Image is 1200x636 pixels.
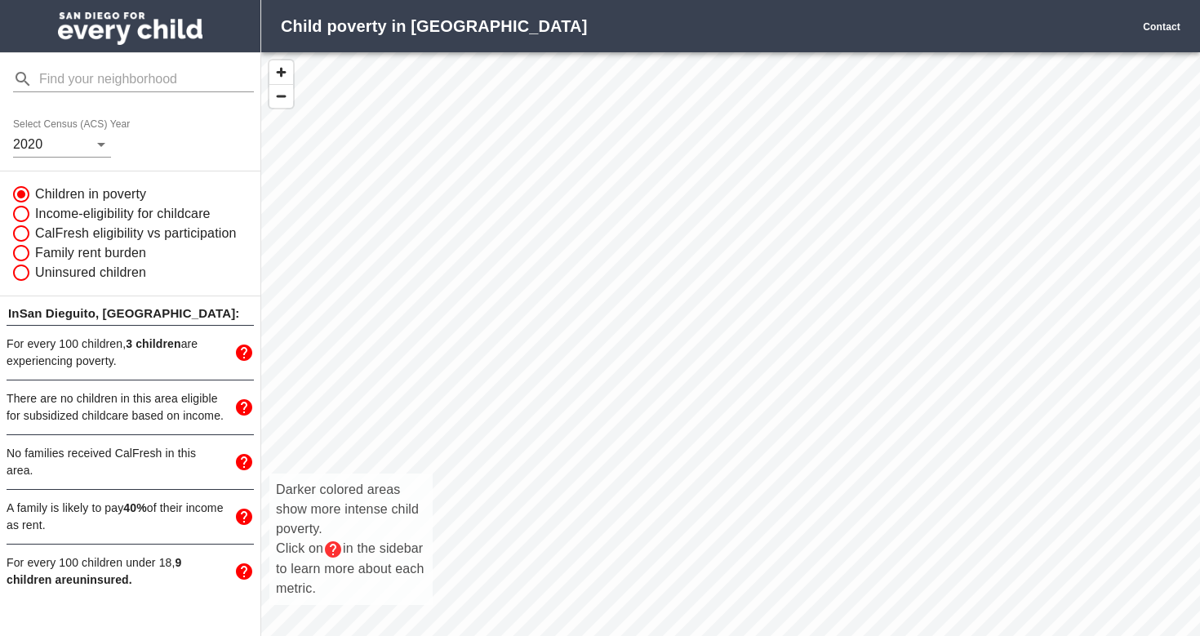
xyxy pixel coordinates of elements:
strong: 40 % [123,501,146,514]
span: Income-eligibility for childcare [35,204,211,224]
span: There are no children in this area eligible for subsidized childcare based on income. [7,392,224,422]
span: Family rent burden [35,243,146,263]
button: Zoom In [269,60,293,84]
div: For every 100 children under 18,9 children areuninsured. [7,545,254,598]
strong: Child poverty in [GEOGRAPHIC_DATA] [281,17,587,35]
img: San Diego for Every Child logo [58,12,202,45]
p: In San Dieguito , [GEOGRAPHIC_DATA]: [7,303,254,325]
span: 3 children [126,337,180,350]
button: Zoom Out [269,84,293,108]
div: For every 100 children,3 childrenare experiencing poverty. [7,326,254,380]
input: Find your neighborhood [39,66,254,92]
span: No families received CalFresh in this area. [7,447,196,477]
span: 9 children are [7,556,181,586]
span: For every 100 children, are experiencing poverty. [7,337,198,367]
span: Uninsured children [35,263,146,282]
div: There are no children in this area eligible for subsidized childcare based on income. [7,380,254,434]
strong: uninsured. [7,556,181,586]
span: Children in poverty [35,185,146,204]
a: Contact [1143,21,1180,33]
p: Darker colored areas show more intense child poverty. Click on in the sidebar to learn more about... [276,480,426,598]
span: A family is likely to pay of their income as rent. [7,501,224,531]
div: 2020 [13,131,111,158]
label: Select Census (ACS) Year [13,120,136,130]
div: A family is likely to pay40%of their income as rent. [7,490,254,544]
span: For every 100 children under 18, [7,556,181,586]
span: CalFresh eligibility vs participation [35,224,237,243]
div: No families received CalFresh in this area. [7,435,254,489]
